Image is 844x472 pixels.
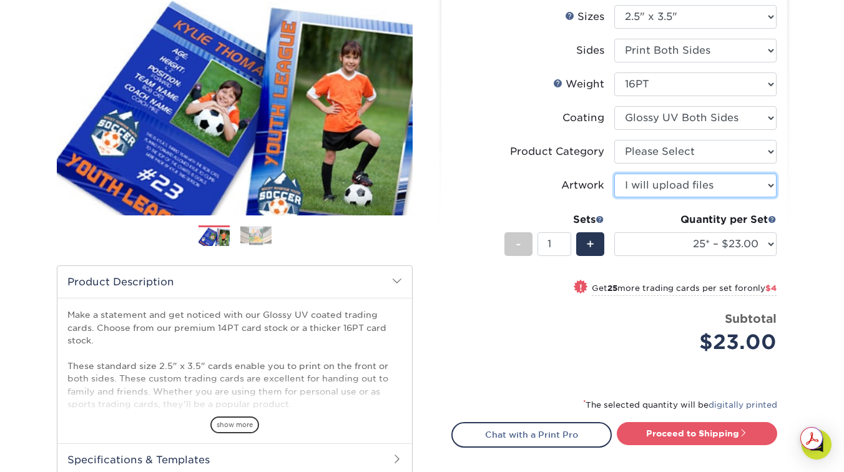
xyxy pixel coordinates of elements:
span: only [747,283,777,293]
div: Sides [576,43,604,58]
h2: Product Description [57,266,412,298]
div: Artwork [561,178,604,193]
img: Trading Cards 02 [240,226,272,245]
strong: Subtotal [725,312,777,325]
span: ! [579,281,582,294]
small: The selected quantity will be [583,400,777,410]
a: Chat with a Print Pro [451,422,612,447]
div: Sets [504,212,604,227]
a: digitally printed [709,400,777,410]
img: Trading Cards 01 [199,226,230,248]
small: Get more trading cards per set for [592,283,777,296]
a: Proceed to Shipping [617,422,777,445]
p: Make a statement and get noticed with our Glossy UV coated trading cards. Choose from our premium... [67,308,402,461]
div: Quantity per Set [614,212,777,227]
div: Product Category [510,144,604,159]
span: + [586,235,594,253]
div: Sizes [565,9,604,24]
div: Weight [553,77,604,92]
span: $4 [765,283,777,293]
div: $23.00 [624,327,777,357]
div: Coating [562,111,604,125]
span: show more [210,416,259,433]
span: - [516,235,521,253]
strong: 25 [607,283,617,293]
